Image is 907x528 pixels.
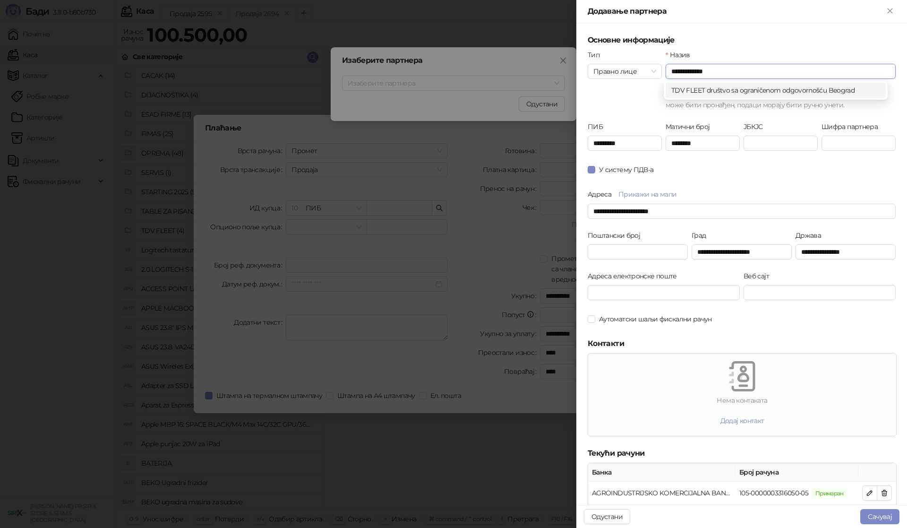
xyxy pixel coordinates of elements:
input: Град [692,244,792,260]
input: Држава [796,244,896,260]
h5: Текући рачуни [588,448,896,459]
label: Адреса [588,189,686,200]
th: Број рачуна [736,463,858,482]
h5: Контакти [588,338,896,349]
button: Close [884,6,896,17]
label: Матични број [666,121,716,132]
label: Назив [666,50,696,60]
button: Одустани [584,509,630,524]
input: Назив [671,64,881,78]
label: Држава [796,230,827,241]
input: Матични број [666,136,740,151]
label: Тип [588,50,605,60]
label: Поштански број [588,230,646,241]
div: Додавање партнера [588,6,884,17]
a: Прикажи на мапи [615,189,680,200]
span: Аутоматски шаљи фискални рачун [595,314,716,324]
th: Банка [588,463,736,482]
label: ПИБ [588,121,608,132]
label: Шифра партнера [821,121,883,132]
td: 105-0000003316050-05 [736,482,858,505]
input: ЈБКЈС [744,136,818,151]
span: Примаран [812,488,847,499]
span: У систему ПДВ-а [595,164,657,175]
label: Веб сајт [744,271,775,281]
span: Правно лице [593,64,656,78]
input: ПИБ [588,136,662,151]
label: Адреса електронске поште [588,271,683,281]
input: Адреса електронске поште [588,285,740,300]
input: Поштански број [588,244,688,260]
button: Додај контакт [713,413,772,428]
label: Град [692,230,712,241]
input: Веб сајт [744,285,896,300]
div: TDV FLEET društvo sa ograničenom odgovornošću Beograd [671,85,880,95]
label: ЈБКЈС [744,121,769,132]
h5: Основне информације [588,35,896,46]
div: Уносом дела назива, ПИБ-а или матичног броја, биће вам понуђени подаци о партнеру са јавно доступ... [666,79,896,110]
img: Kontakti [727,361,757,391]
button: Сачувај [860,509,899,524]
div: Нема контаката [588,395,896,406]
div: TDV FLEET društvo sa ograničenom odgovornošću Beograd [666,83,886,98]
input: Шифра партнера [821,136,896,151]
td: AGROINDUSTRIJSKО KOMERCIJALNA BANKA AIK BANKA, AD, BEOGRAD [588,482,736,505]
